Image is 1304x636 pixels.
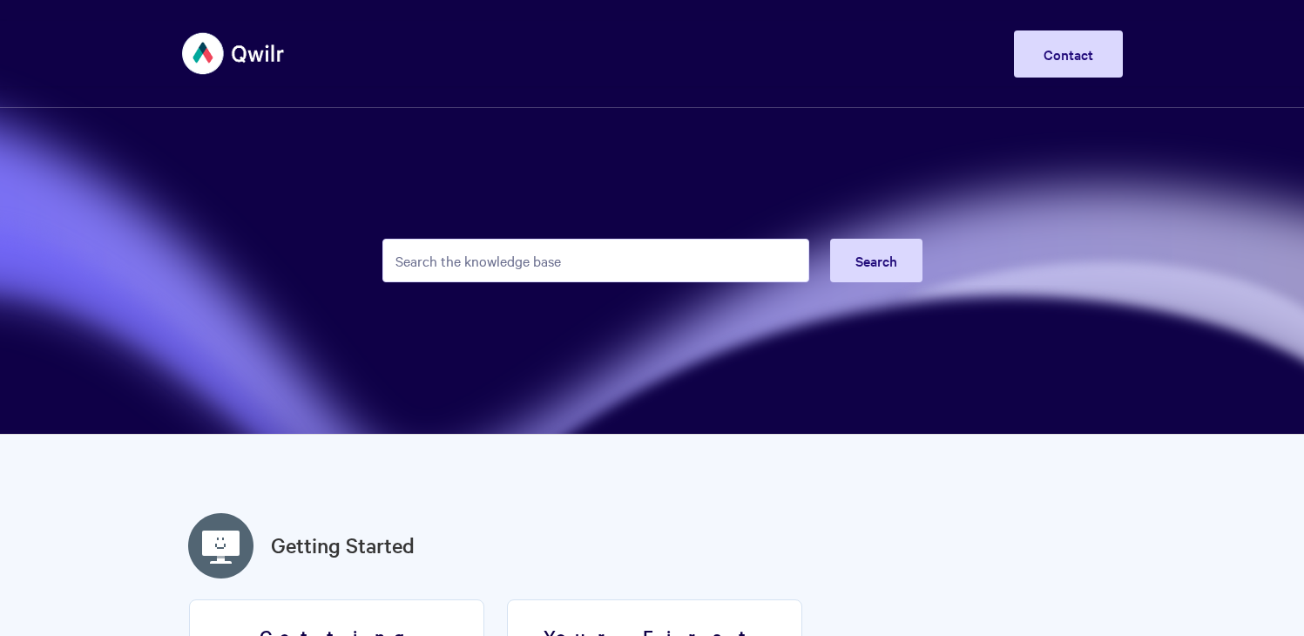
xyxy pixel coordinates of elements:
a: Contact [1014,30,1123,78]
input: Search the knowledge base [382,239,809,282]
span: Search [855,251,897,270]
a: Getting Started [271,530,415,561]
img: Qwilr Help Center [182,21,286,86]
button: Search [830,239,922,282]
